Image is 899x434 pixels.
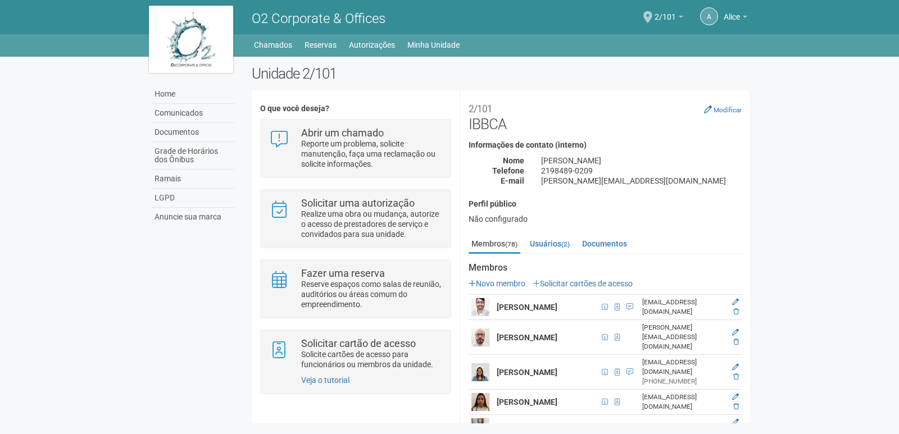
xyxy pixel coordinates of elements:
[301,267,385,279] strong: Fazer uma reserva
[471,363,489,381] img: user.png
[700,7,718,25] a: A
[152,85,235,104] a: Home
[492,166,524,175] strong: Telefone
[655,14,683,23] a: 2/101
[301,349,442,369] p: Solicite cartões de acesso para funcionários ou membros da unidade.
[469,279,525,288] a: Novo membro
[642,298,724,317] div: [EMAIL_ADDRESS][DOMAIN_NAME]
[724,2,740,21] span: Alice
[252,11,385,26] span: O2 Corporate & Offices
[732,418,739,426] a: Editar membro
[533,156,750,166] div: [PERSON_NAME]
[152,104,235,123] a: Comunicados
[269,339,442,369] a: Solicitar cartão de acesso Solicite cartões de acesso para funcionários ou membros da unidade.
[732,393,739,401] a: Editar membro
[301,376,349,385] a: Veja o tutorial
[152,189,235,208] a: LGPD
[579,235,630,252] a: Documentos
[505,240,517,248] small: (78)
[301,197,415,209] strong: Solicitar uma autorização
[349,37,395,53] a: Autorizações
[732,328,739,336] a: Editar membro
[642,377,724,386] div: [PHONE_NUMBER]
[497,398,557,406] strong: [PERSON_NAME]
[254,37,292,53] a: Chamados
[471,393,489,411] img: user.png
[503,156,524,165] strong: Nome
[269,198,442,239] a: Solicitar uma autorização Realize uma obra ou mudança, autorize o acesso de prestadores de serviç...
[269,268,442,309] a: Fazer uma reserva Reserve espaços como salas de reunião, auditórios ou áreas comum do empreendime...
[642,358,724,377] div: [EMAIL_ADDRESS][DOMAIN_NAME]
[152,142,235,170] a: Grade de Horários dos Ônibus
[533,279,633,288] a: Solicitar cartões de acesso
[152,208,235,226] a: Anuncie sua marca
[152,123,235,142] a: Documentos
[469,214,742,224] div: Não configurado
[733,308,739,316] a: Excluir membro
[732,298,739,306] a: Editar membro
[497,368,557,377] strong: [PERSON_NAME]
[497,333,557,342] strong: [PERSON_NAME]
[252,65,750,82] h2: Unidade 2/101
[704,105,742,114] a: Modificar
[527,235,573,252] a: Usuários(2)
[301,127,384,139] strong: Abrir um chamado
[301,337,416,349] strong: Solicitar cartão de acesso
[471,328,489,346] img: user.png
[152,170,235,189] a: Ramais
[733,373,739,381] a: Excluir membro
[733,338,739,346] a: Excluir membro
[469,235,520,254] a: Membros(78)
[269,128,442,169] a: Abrir um chamado Reporte um problema, solicite manutenção, faça uma reclamação ou solicite inform...
[732,363,739,371] a: Editar membro
[469,99,742,133] h2: IBBCA
[301,279,442,309] p: Reserve espaços como salas de reunião, auditórios ou áreas comum do empreendimento.
[733,403,739,410] a: Excluir membro
[301,139,442,169] p: Reporte um problema, solicite manutenção, faça uma reclamação ou solicite informações.
[471,298,489,316] img: user.png
[714,106,742,114] small: Modificar
[724,14,747,23] a: Alice
[533,166,750,176] div: 2198489-0209
[501,176,524,185] strong: E-mail
[301,209,442,239] p: Realize uma obra ou mudança, autorize o acesso de prestadores de serviço e convidados para sua un...
[149,6,233,73] img: logo.jpg
[533,176,750,186] div: [PERSON_NAME][EMAIL_ADDRESS][DOMAIN_NAME]
[497,423,557,432] strong: [PERSON_NAME]
[642,392,724,412] div: [EMAIL_ADDRESS][DOMAIN_NAME]
[497,303,557,312] strong: [PERSON_NAME]
[469,263,742,273] strong: Membros
[305,37,337,53] a: Reservas
[407,37,460,53] a: Minha Unidade
[469,200,742,208] h4: Perfil público
[561,240,570,248] small: (2)
[469,141,742,149] h4: Informações de contato (interno)
[642,323,724,351] div: [PERSON_NAME][EMAIL_ADDRESS][DOMAIN_NAME]
[260,104,451,113] h4: O que você deseja?
[655,2,676,21] span: 2/101
[469,103,492,115] small: 2/101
